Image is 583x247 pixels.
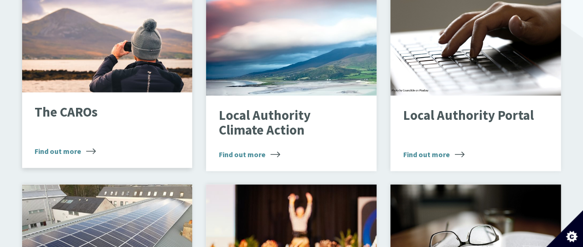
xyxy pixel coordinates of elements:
[403,149,465,160] span: Find out more
[35,105,165,120] p: The CAROs
[35,146,96,157] span: Find out more
[403,108,534,123] p: Local Authority Portal
[219,149,280,160] span: Find out more
[219,108,350,137] p: Local Authority Climate Action
[546,210,583,247] button: Set cookie preferences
